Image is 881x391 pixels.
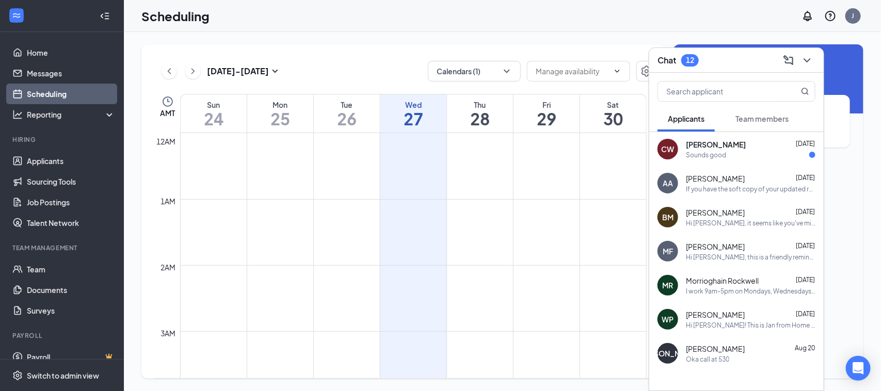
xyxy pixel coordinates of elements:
[796,276,815,284] span: [DATE]
[380,94,446,133] a: August 27, 2025
[686,355,729,364] div: Oka call at 530
[155,136,178,147] div: 12am
[801,87,809,95] svg: MagnifyingGlass
[686,207,745,218] span: [PERSON_NAME]
[27,63,115,84] a: Messages
[27,42,115,63] a: Home
[686,253,815,262] div: Hi [PERSON_NAME], this is a friendly reminder. Your meeting with Home Instead for Caregiver Full ...
[662,144,675,154] div: CW
[686,56,694,64] div: 12
[314,110,380,127] h1: 26
[613,67,621,75] svg: ChevronDown
[799,52,815,69] button: ChevronDown
[502,66,512,76] svg: ChevronDown
[314,100,380,110] div: Tue
[380,110,446,127] h1: 27
[12,135,113,144] div: Hiring
[580,94,646,133] a: August 30, 2025
[796,208,815,216] span: [DATE]
[27,259,115,280] a: Team
[801,54,813,67] svg: ChevronDown
[247,100,313,110] div: Mon
[796,310,815,318] span: [DATE]
[636,61,657,82] button: Settings
[663,178,673,188] div: AA
[686,139,746,150] span: [PERSON_NAME]
[159,262,178,273] div: 2am
[314,94,380,133] a: August 26, 2025
[686,173,745,184] span: [PERSON_NAME]
[12,370,23,381] svg: Settings
[181,100,247,110] div: Sun
[159,195,178,207] div: 1am
[662,314,674,324] div: WP
[824,10,837,22] svg: QuestionInfo
[185,63,201,79] button: ChevronRight
[668,114,704,123] span: Applicants
[686,344,745,354] span: [PERSON_NAME]
[27,213,115,233] a: Talent Network
[638,348,698,359] div: [PERSON_NAME]
[11,10,22,21] svg: WorkstreamLogo
[580,100,646,110] div: Sat
[514,100,580,110] div: Fri
[796,140,815,148] span: [DATE]
[852,11,855,20] div: J
[141,7,210,25] h1: Scheduling
[846,356,871,381] div: Open Intercom Messenger
[796,174,815,182] span: [DATE]
[27,370,99,381] div: Switch to admin view
[663,280,674,290] div: MR
[795,344,815,352] span: Aug 20
[580,110,646,127] h1: 30
[640,65,653,77] svg: Settings
[27,171,115,192] a: Sourcing Tools
[536,66,609,77] input: Manage availability
[181,110,247,127] h1: 24
[686,185,815,193] div: If you have the soft copy of your updated resume, you can also send it here for our reference. Th...
[380,100,446,110] div: Wed
[27,109,116,120] div: Reporting
[27,84,115,104] a: Scheduling
[162,63,177,79] button: ChevronLeft
[780,52,797,69] button: ComposeMessage
[447,110,513,127] h1: 28
[663,246,673,256] div: MF
[12,109,23,120] svg: Analysis
[686,287,815,296] div: I work 9am-5pm on Mondays, Wednesdays, and Thursdays. 9am-1pm on Tuesdays and Fridays.
[658,55,676,66] h3: Chat
[162,95,174,108] svg: Clock
[27,347,115,367] a: PayrollCrown
[686,219,815,227] div: Hi [PERSON_NAME], it seems like you've missed your virtual interview [DATE]. Please let me know i...
[796,242,815,250] span: [DATE]
[802,10,814,22] svg: Notifications
[164,65,174,77] svg: ChevronLeft
[514,94,580,133] a: August 29, 2025
[269,65,281,77] svg: SmallChevronDown
[447,94,513,133] a: August 28, 2025
[735,114,789,123] span: Team members
[247,110,313,127] h1: 25
[188,65,198,77] svg: ChevronRight
[686,321,815,330] div: Hi [PERSON_NAME]! This is Jan from Home Instead [GEOGRAPHIC_DATA]. I tried to call you for a phon...
[181,94,247,133] a: August 24, 2025
[782,54,795,67] svg: ComposeMessage
[428,61,521,82] button: Calendars (1)ChevronDown
[159,328,178,339] div: 3am
[658,82,780,101] input: Search applicant
[447,100,513,110] div: Thu
[207,66,269,77] h3: [DATE] - [DATE]
[27,192,115,213] a: Job Postings
[686,275,759,286] span: Morrioghain Rockwell
[160,108,175,118] span: AMT
[12,331,113,340] div: Payroll
[686,241,745,252] span: [PERSON_NAME]
[247,94,313,133] a: August 25, 2025
[27,151,115,171] a: Applicants
[662,212,674,222] div: BM
[100,11,110,21] svg: Collapse
[27,280,115,300] a: Documents
[27,300,115,321] a: Surveys
[12,243,113,252] div: Team Management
